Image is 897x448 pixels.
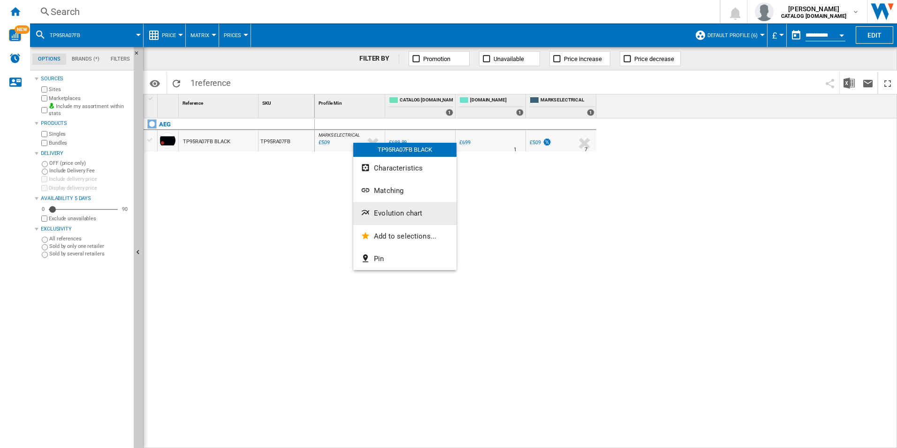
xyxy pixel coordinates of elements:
[353,143,456,157] div: TP95RA07FB BLACK
[353,225,456,247] button: Add to selections...
[374,232,436,240] span: Add to selections...
[353,247,456,270] button: Pin...
[374,209,422,217] span: Evolution chart
[374,255,384,263] span: Pin
[353,179,456,202] button: Matching
[374,164,423,172] span: Characteristics
[374,186,403,195] span: Matching
[353,157,456,179] button: Characteristics
[353,202,456,224] button: Evolution chart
